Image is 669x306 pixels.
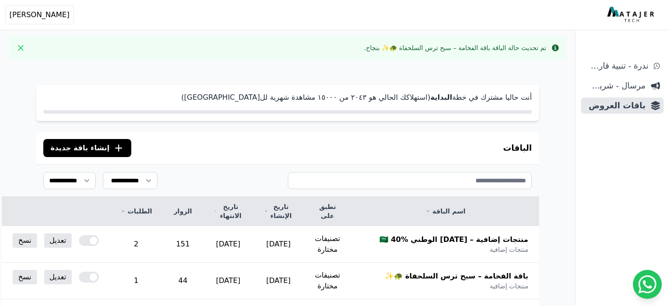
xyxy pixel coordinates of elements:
[44,233,72,248] a: تعديل
[585,79,646,92] span: مرسال - شريط دعاية
[110,226,163,263] td: 2
[203,263,254,299] td: [DATE]
[14,41,28,55] button: Close
[44,270,72,284] a: تعديل
[13,233,37,248] a: نسخ
[304,197,352,226] th: تطبق على
[503,142,532,154] h3: الباقات
[585,60,648,72] span: ندرة - تنبية قارب علي النفاذ
[264,202,293,220] a: تاريخ الإنشاء
[13,270,37,284] a: نسخ
[364,43,546,52] div: تم تحديث حالة الباقة باقة الفخامة – سبح ترس السلحفاة 🐢✨ بنجاح.
[585,99,646,112] span: باقات العروض
[43,139,131,157] button: إنشاء باقة جديدة
[362,207,528,216] a: اسم الباقة
[120,207,152,216] a: الطلبات
[214,202,243,220] a: تاريخ الانتهاء
[385,271,528,282] span: باقة الفخامة – سبح ترس السلحفاة 🐢✨
[490,282,528,291] span: منتجات إضافية
[9,9,69,20] span: [PERSON_NAME]
[379,234,528,245] span: منتجات إضافية – [DATE] الوطني 🇸🇦 40%
[430,93,452,102] strong: البداية
[163,263,203,299] td: 44
[163,226,203,263] td: 151
[607,7,656,23] img: MatajerTech Logo
[51,143,110,153] span: إنشاء باقة جديدة
[5,5,74,24] button: [PERSON_NAME]
[254,263,304,299] td: [DATE]
[490,245,528,254] span: منتجات إضافية
[254,226,304,263] td: [DATE]
[203,226,254,263] td: [DATE]
[304,263,352,299] td: تصنيفات مختارة
[110,263,163,299] td: 1
[43,92,532,103] p: أنت حاليا مشترك في خطة (استهلاكك الحالي هو ٢۰٤۳ من ١٥۰۰۰ مشاهدة شهرية لل[GEOGRAPHIC_DATA])
[304,226,352,263] td: تصنيفات مختارة
[163,197,203,226] th: الزوار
